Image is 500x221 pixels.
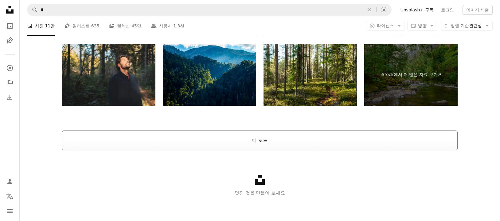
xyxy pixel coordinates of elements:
[4,77,16,89] a: 컬렉션
[91,22,100,29] span: 635
[109,16,141,36] a: 컬렉션 45만
[4,190,16,203] button: 언어
[396,5,437,15] a: Unsplash+ 구독
[131,22,141,29] span: 45만
[4,91,16,104] a: 다운로드 내역
[173,22,184,29] span: 1.3천
[4,175,16,188] a: 로그인 / 가입
[62,131,458,150] button: 더 로드
[377,4,391,16] button: 시각적 검색
[151,16,185,36] a: 사용자 1.3천
[4,4,16,17] a: 홈 — Unsplash
[4,62,16,74] a: 탐색
[451,23,482,29] span: 관련성
[437,5,458,15] a: 로그인
[451,23,469,28] span: 정렬 기준
[27,4,38,16] button: Unsplash 검색
[366,21,405,31] button: 라이선스
[27,4,392,16] form: 사이트 전체에서 이미지 찾기
[363,4,376,16] button: 삭제
[407,21,437,31] button: 방향
[4,205,16,217] button: 메뉴
[364,44,458,106] a: iStock에서 더 많은 자료 보기↗
[4,20,16,32] a: 사진
[440,21,493,31] button: 정렬 기준관련성
[418,23,427,28] span: 방향
[377,23,394,28] span: 라이선스
[62,44,155,106] img: 숲에서 화창한 날을 즐기는 남자의 초상화
[163,44,256,106] img: Trees In Forest Against Sky
[463,5,493,15] button: 이미지 제출
[264,44,357,106] img: 고요한 북유럽 황야에서 이끼 낀 덤불이 있는 키 큰 소나무 사이로 구불구불한 햇볕이 내리쬐는 숲길
[20,189,500,197] p: 멋진 것을 만들어 보세요
[64,16,99,36] a: 일러스트 635
[4,34,16,47] a: 일러스트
